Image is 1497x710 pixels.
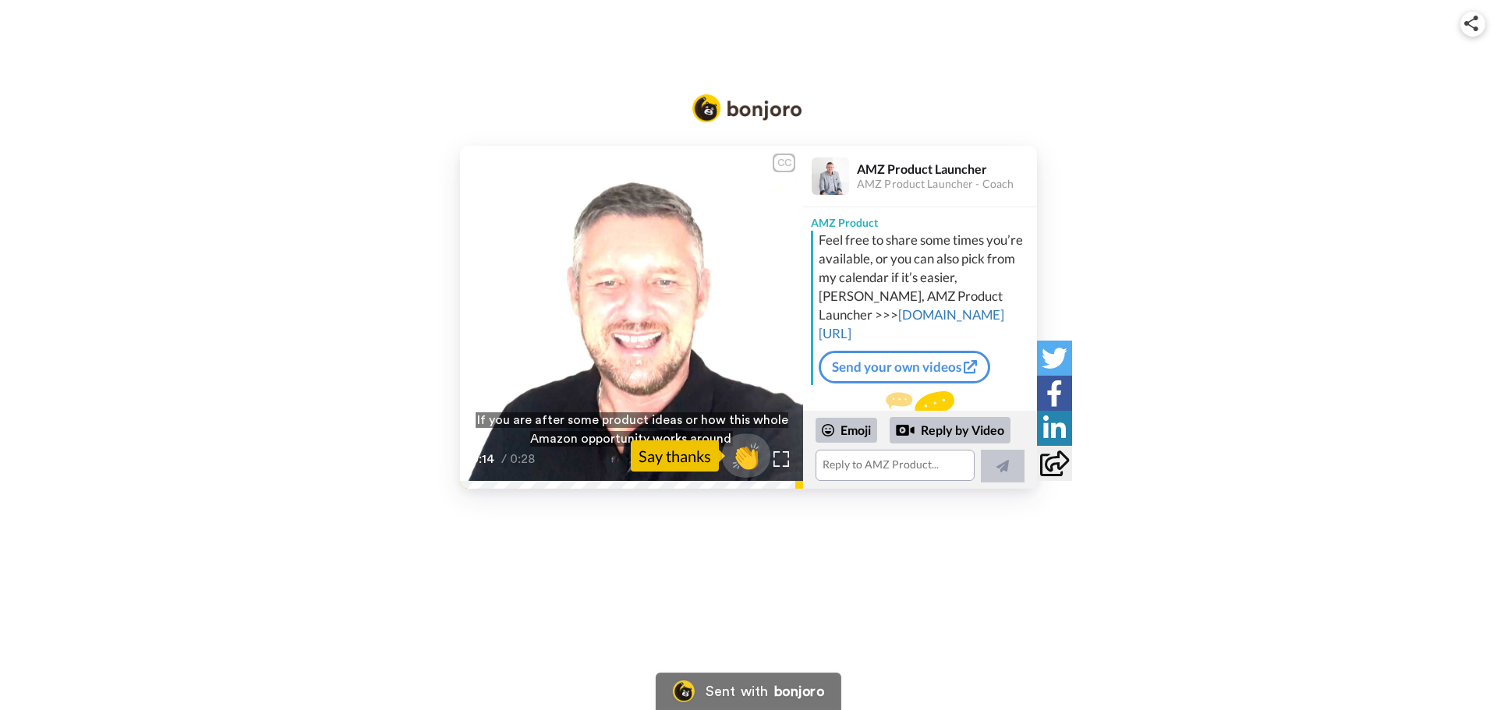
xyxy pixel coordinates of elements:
div: Reply by Video [896,421,915,440]
span: / [501,450,507,468]
div: Say thanks [631,440,719,472]
span: If you are after some product ideas or how this whole Amazon opportunity works around [476,412,788,447]
img: Bonjoro Logo [692,94,802,122]
button: 👏 [722,433,771,477]
a: [DOMAIN_NAME][URL] [819,306,1004,341]
img: ic_share.svg [1464,16,1478,31]
span: 0:14 [471,450,498,468]
div: Send AMZ Product a reply. [803,391,1037,448]
img: Profile Image [812,157,849,195]
div: CC [774,155,794,171]
img: Full screen [773,451,789,467]
a: Send your own videos [819,351,990,383]
div: Feel free to share some times you’re available, or you can also pick from my calendar if it’s eas... [819,231,1033,343]
div: AMZ Product Launcher - Coach [857,178,1036,191]
div: Emoji [816,418,877,443]
span: 👏 [722,440,771,472]
div: AMZ Product Launcher [857,161,1036,176]
span: 0:28 [510,450,537,468]
div: Reply by Video [890,417,1010,443]
div: AMZ Product [803,207,1037,231]
img: message.svg [886,391,954,422]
